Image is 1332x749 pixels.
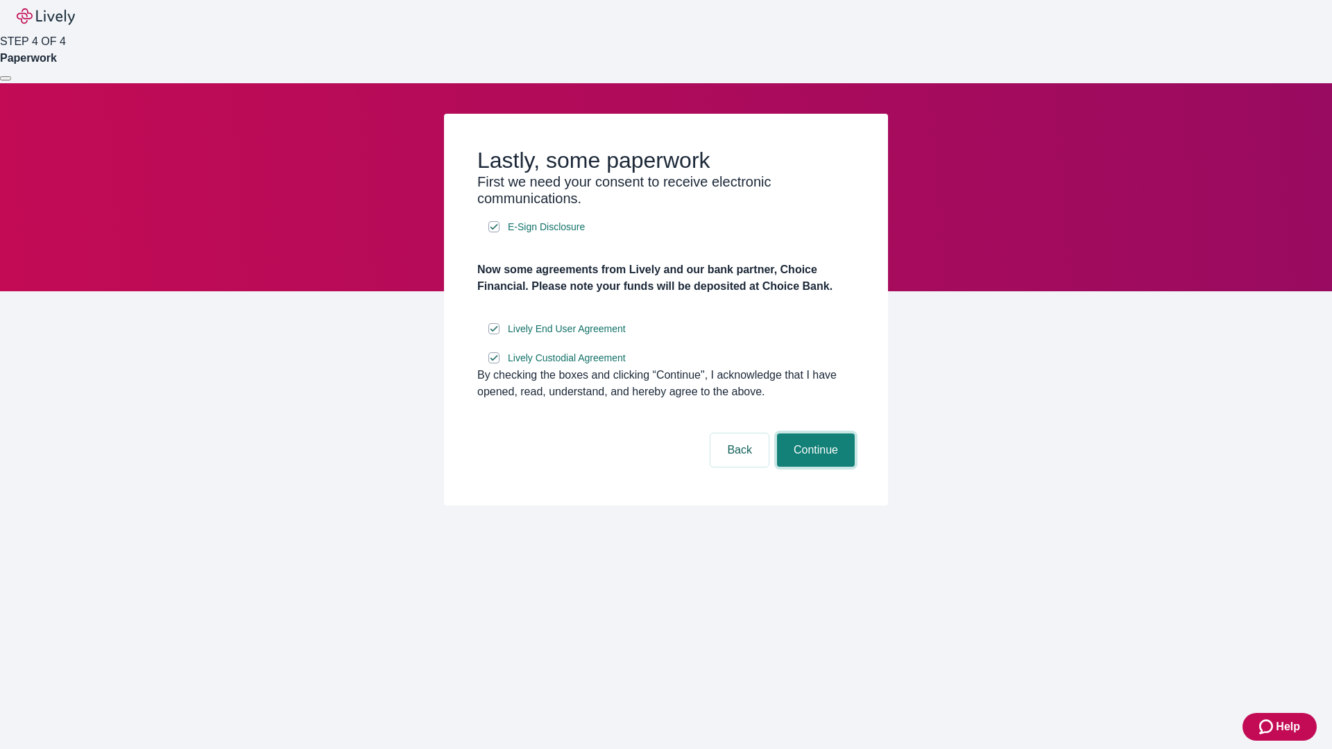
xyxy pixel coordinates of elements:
img: Lively [17,8,75,25]
div: By checking the boxes and clicking “Continue", I acknowledge that I have opened, read, understand... [477,367,855,400]
a: e-sign disclosure document [505,350,629,367]
span: Help [1276,718,1300,735]
button: Back [710,433,769,467]
h4: Now some agreements from Lively and our bank partner, Choice Financial. Please note your funds wi... [477,261,855,295]
button: Zendesk support iconHelp [1243,713,1317,741]
svg: Zendesk support icon [1259,718,1276,735]
a: e-sign disclosure document [505,218,588,236]
button: Continue [777,433,855,467]
span: E-Sign Disclosure [508,220,585,234]
span: Lively Custodial Agreement [508,351,626,365]
a: e-sign disclosure document [505,320,629,338]
span: Lively End User Agreement [508,322,626,336]
h3: First we need your consent to receive electronic communications. [477,173,855,207]
h2: Lastly, some paperwork [477,147,855,173]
